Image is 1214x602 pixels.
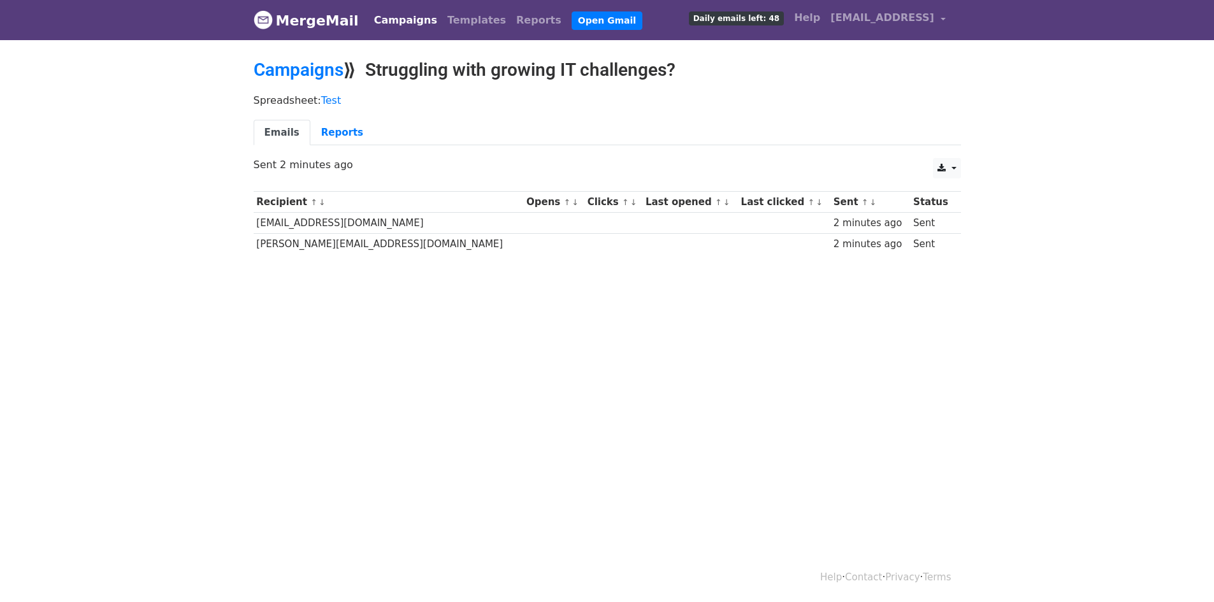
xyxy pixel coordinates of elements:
td: Sent [910,213,954,234]
a: ↑ [310,197,317,207]
a: ↓ [319,197,326,207]
a: Campaigns [254,59,343,80]
a: MergeMail [254,7,359,34]
a: ↑ [862,197,869,207]
div: 2 minutes ago [834,237,907,252]
a: Reports [511,8,567,33]
a: ↓ [630,197,637,207]
th: Sent [830,192,910,213]
a: Contact [845,571,882,583]
th: Last clicked [738,192,830,213]
a: ↓ [816,197,823,207]
a: ↓ [723,197,730,207]
a: Emails [254,120,310,146]
a: Help [820,571,842,583]
img: MergeMail logo [254,10,273,29]
a: ↑ [715,197,722,207]
span: [EMAIL_ADDRESS] [830,10,934,25]
h2: ⟫ Struggling with growing IT challenges? [254,59,961,81]
td: [EMAIL_ADDRESS][DOMAIN_NAME] [254,213,524,234]
p: Sent 2 minutes ago [254,158,961,171]
a: Help [789,5,825,31]
td: [PERSON_NAME][EMAIL_ADDRESS][DOMAIN_NAME] [254,234,524,255]
a: ↓ [572,197,579,207]
a: Terms [923,571,951,583]
a: Open Gmail [572,11,642,30]
a: ↑ [807,197,814,207]
span: Daily emails left: 48 [689,11,784,25]
a: Privacy [885,571,920,583]
th: Last opened [642,192,738,213]
div: 2 minutes ago [834,216,907,231]
a: Campaigns [369,8,442,33]
th: Status [910,192,954,213]
a: Templates [442,8,511,33]
a: Daily emails left: 48 [684,5,789,31]
th: Clicks [584,192,642,213]
p: Spreadsheet: [254,94,961,107]
a: Reports [310,120,374,146]
a: [EMAIL_ADDRESS] [825,5,950,35]
a: ↑ [564,197,571,207]
th: Opens [523,192,584,213]
th: Recipient [254,192,524,213]
a: Test [321,94,342,106]
a: ↓ [870,197,877,207]
a: ↑ [622,197,629,207]
td: Sent [910,234,954,255]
